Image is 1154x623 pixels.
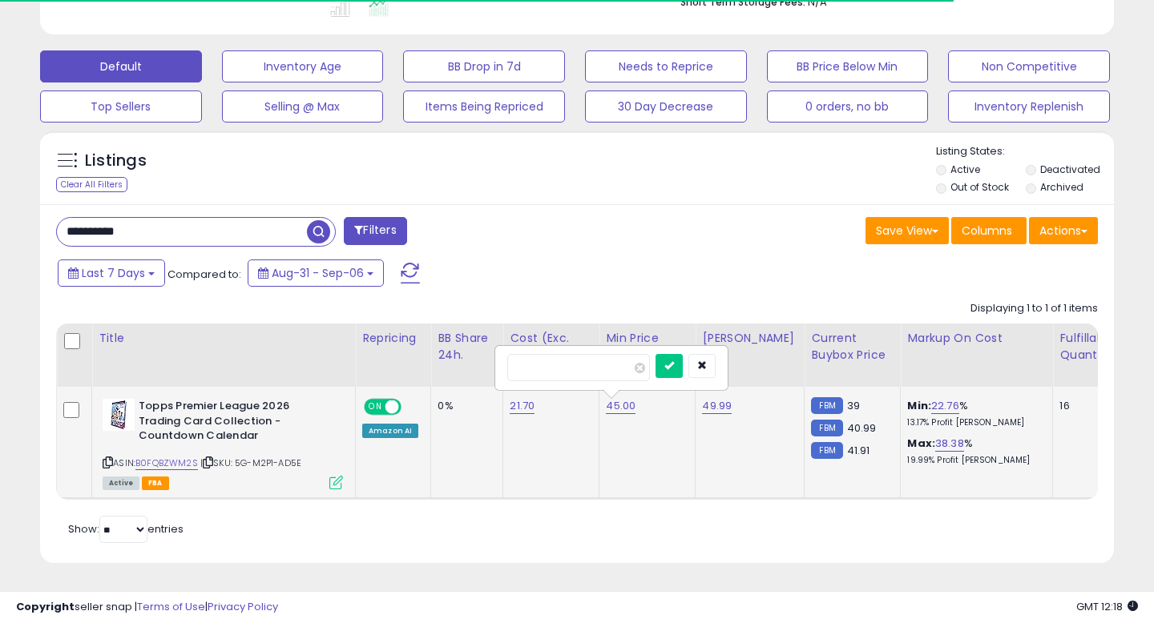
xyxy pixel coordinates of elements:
button: Needs to Reprice [585,50,747,82]
button: Inventory Age [222,50,384,82]
div: 16 [1059,399,1109,413]
button: BB Drop in 7d [403,50,565,82]
th: The percentage added to the cost of goods (COGS) that forms the calculator for Min & Max prices. [901,324,1053,387]
a: 22.76 [931,398,959,414]
a: Privacy Policy [208,599,278,614]
label: Archived [1040,180,1083,194]
b: Topps Premier League 2026 Trading Card Collection - Countdown Calendar [139,399,333,448]
a: 38.38 [935,436,964,452]
div: ASIN: [103,399,343,488]
span: ON [365,400,385,414]
span: 40.99 [847,420,877,436]
small: FBM [811,442,842,459]
div: seller snap | | [16,600,278,615]
small: FBM [811,397,842,414]
span: 39 [847,398,860,413]
label: Out of Stock [950,180,1009,194]
p: 13.17% Profit [PERSON_NAME] [907,417,1040,428]
button: Items Being Repriced [403,90,565,123]
button: 30 Day Decrease [585,90,747,123]
div: 0% [438,399,490,413]
button: 0 orders, no bb [767,90,929,123]
button: Inventory Replenish [948,90,1110,123]
div: Markup on Cost [907,330,1046,347]
a: 45.00 [606,398,636,414]
button: Top Sellers [40,90,202,123]
div: BB Share 24h. [438,330,496,364]
img: 41yyetvOuXL._SL40_.jpg [103,399,135,431]
div: Cost (Exc. VAT) [510,330,592,364]
h5: Listings [85,150,147,172]
span: Compared to: [167,267,241,282]
a: 49.99 [702,398,732,414]
div: % [907,399,1040,428]
p: Listing States: [936,144,1115,159]
span: 2025-09-18 12:18 GMT [1076,599,1138,614]
div: [PERSON_NAME] [702,330,797,347]
button: Selling @ Max [222,90,384,123]
span: Columns [962,223,1012,239]
a: 21.70 [510,398,535,414]
label: Deactivated [1040,163,1100,176]
a: Terms of Use [137,599,205,614]
p: 19.99% Profit [PERSON_NAME] [907,455,1040,466]
div: Title [99,330,349,347]
span: Aug-31 - Sep-06 [272,265,364,281]
div: Clear All Filters [56,177,127,192]
div: Amazon AI [362,424,418,438]
div: Min Price [606,330,688,347]
div: Fulfillable Quantity [1059,330,1115,364]
button: Actions [1029,217,1098,244]
button: Default [40,50,202,82]
button: Filters [344,217,406,245]
span: Last 7 Days [82,265,145,281]
button: Last 7 Days [58,259,165,287]
span: FBA [142,476,169,490]
button: Columns [951,217,1027,244]
span: OFF [399,400,425,414]
small: FBM [811,420,842,436]
div: Current Buybox Price [811,330,894,364]
button: Aug-31 - Sep-06 [248,259,384,287]
button: BB Price Below Min [767,50,929,82]
span: Show: entries [68,521,184,537]
b: Max: [907,436,935,451]
span: 41.91 [847,443,870,458]
button: Non Competitive [948,50,1110,82]
strong: Copyright [16,599,75,614]
div: Repricing [362,330,424,347]
span: All listings currently available for purchase on Amazon [103,476,139,490]
div: Displaying 1 to 1 of 1 items [970,301,1098,316]
b: Min: [907,398,931,413]
div: % [907,436,1040,466]
button: Save View [865,217,949,244]
span: | SKU: 5G-M2P1-AD5E [200,456,301,469]
label: Active [950,163,980,176]
a: B0FQBZWM2S [135,456,198,470]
